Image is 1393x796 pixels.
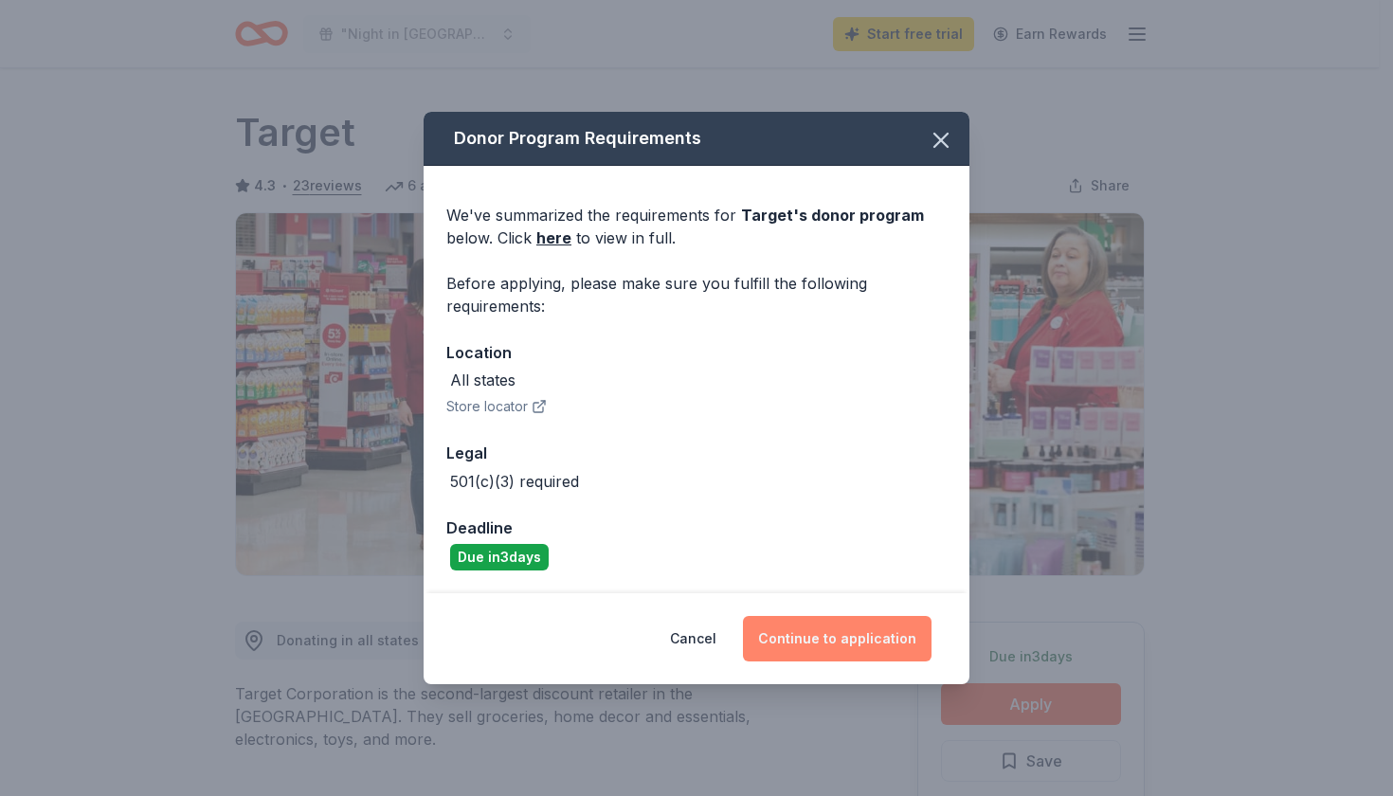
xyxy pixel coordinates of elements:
[446,441,947,465] div: Legal
[670,616,716,661] button: Cancel
[450,470,579,493] div: 501(c)(3) required
[446,340,947,365] div: Location
[446,395,547,418] button: Store locator
[446,272,947,317] div: Before applying, please make sure you fulfill the following requirements:
[743,616,932,661] button: Continue to application
[450,544,549,570] div: Due in 3 days
[450,369,516,391] div: All states
[446,516,947,540] div: Deadline
[536,226,571,249] a: here
[424,112,969,166] div: Donor Program Requirements
[446,204,947,249] div: We've summarized the requirements for below. Click to view in full.
[741,206,924,225] span: Target 's donor program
